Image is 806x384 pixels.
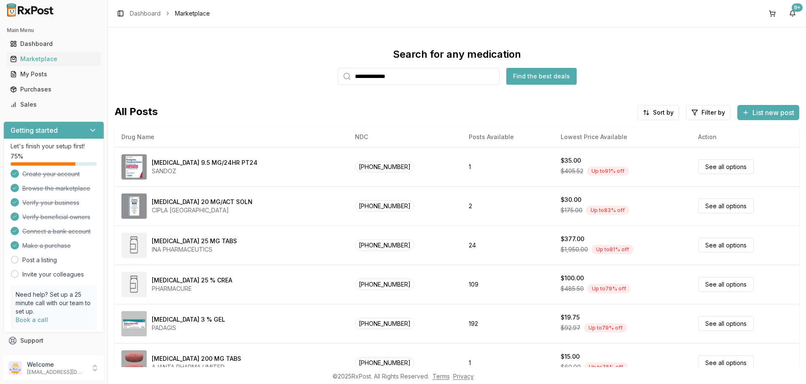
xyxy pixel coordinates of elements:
span: Create your account [22,170,80,178]
a: Sales [7,97,101,112]
div: CIPLA [GEOGRAPHIC_DATA] [152,206,253,215]
a: My Posts [7,67,101,82]
span: Feedback [20,352,49,360]
td: 1 [462,147,553,186]
div: Up to 75 % off [584,363,628,372]
div: Marketplace [10,55,97,63]
div: Up to 81 % off [591,245,634,254]
p: [EMAIL_ADDRESS][DOMAIN_NAME] [27,369,86,376]
button: My Posts [3,67,104,81]
div: Up to 91 % off [587,166,629,176]
div: Up to 79 % off [587,284,631,293]
button: Support [3,333,104,348]
button: List new post [737,105,799,120]
a: Dashboard [130,9,161,18]
div: [MEDICAL_DATA] 25 % CREA [152,276,232,285]
button: 9+ [786,7,799,20]
div: INA PHARMACEUTICS [152,245,237,254]
div: Up to 83 % off [586,206,629,215]
th: Action [691,127,799,147]
span: Verify your business [22,199,79,207]
img: User avatar [8,361,22,375]
button: Marketplace [3,52,104,66]
button: Sort by [637,105,679,120]
div: SANDOZ [152,167,258,175]
span: List new post [752,107,794,118]
div: $30.00 [561,196,581,204]
div: PHARMACURE [152,285,232,293]
th: NDC [348,127,462,147]
span: [PHONE_NUMBER] [355,318,414,329]
a: See all options [698,277,754,292]
td: 109 [462,265,553,304]
td: 1 [462,343,553,382]
img: RxPost Logo [3,3,57,17]
div: 9+ [792,3,803,12]
button: Find the best deals [506,68,577,85]
td: 2 [462,186,553,226]
span: $175.00 [561,206,583,215]
div: [MEDICAL_DATA] 200 MG TABS [152,354,241,363]
h2: Main Menu [7,27,101,34]
a: Invite your colleagues [22,270,84,279]
div: $100.00 [561,274,584,282]
div: $15.00 [561,352,580,361]
a: Privacy [453,373,474,380]
div: My Posts [10,70,97,78]
a: See all options [698,238,754,252]
p: Welcome [27,360,86,369]
img: SUMAtriptan 20 MG/ACT SOLN [121,193,147,219]
img: Diclofenac Sodium 3 % GEL [121,311,147,336]
div: $377.00 [561,235,584,243]
a: Marketplace [7,51,101,67]
th: Lowest Price Available [554,127,691,147]
span: Filter by [701,108,725,117]
span: Verify beneficial owners [22,213,90,221]
td: 192 [462,304,553,343]
a: Terms [433,373,450,380]
div: [MEDICAL_DATA] 3 % GEL [152,315,225,324]
nav: breadcrumb [130,9,210,18]
div: $19.75 [561,313,580,322]
span: [PHONE_NUMBER] [355,239,414,251]
span: Browse the marketplace [22,184,90,193]
span: [PHONE_NUMBER] [355,200,414,212]
a: See all options [698,355,754,370]
button: Feedback [3,348,104,363]
div: PADAGIS [152,324,225,332]
p: Let's finish your setup first! [11,142,97,150]
img: Entacapone 200 MG TABS [121,350,147,376]
span: [PHONE_NUMBER] [355,357,414,368]
div: Sales [10,100,97,109]
span: All Posts [115,105,158,120]
a: Book a call [16,316,48,323]
img: Rivastigmine 9.5 MG/24HR PT24 [121,154,147,180]
button: Filter by [686,105,731,120]
a: See all options [698,199,754,213]
span: [PHONE_NUMBER] [355,279,414,290]
div: Up to 79 % off [584,323,627,333]
a: Post a listing [22,256,57,264]
span: $405.52 [561,167,583,175]
button: Sales [3,98,104,111]
span: Make a purchase [22,242,71,250]
a: See all options [698,159,754,174]
a: See all options [698,316,754,331]
a: List new post [737,109,799,118]
span: Marketplace [175,9,210,18]
div: [MEDICAL_DATA] 9.5 MG/24HR PT24 [152,158,258,167]
img: Methyl Salicylate 25 % CREA [121,272,147,297]
h3: Getting started [11,125,58,135]
div: [MEDICAL_DATA] 20 MG/ACT SOLN [152,198,253,206]
td: 24 [462,226,553,265]
div: Purchases [10,85,97,94]
span: 75 % [11,152,23,161]
th: Drug Name [115,127,348,147]
span: $92.97 [561,324,580,332]
span: $485.50 [561,285,584,293]
div: Dashboard [10,40,97,48]
span: Connect a bank account [22,227,91,236]
span: Sort by [653,108,674,117]
span: $1,950.00 [561,245,588,254]
div: [MEDICAL_DATA] 25 MG TABS [152,237,237,245]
